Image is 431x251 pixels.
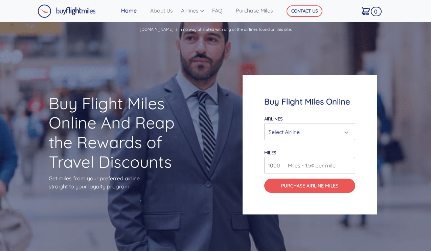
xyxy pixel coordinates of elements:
[38,3,96,20] a: Buy Flight Miles Logo
[233,4,276,17] a: Purchase Miles
[209,4,233,17] a: FAQ
[118,4,148,17] a: Home
[362,7,370,15] img: Cart
[359,4,380,18] a: 0
[264,116,282,121] label: Airlines
[38,4,96,18] img: Buy Flight Miles Logo
[264,150,276,155] label: miles
[287,5,322,17] button: CONTACT US
[264,97,356,107] h4: Buy Flight Miles Online
[371,7,382,16] span: 0
[49,174,189,190] p: Get miles from your preferred airline straight to your loyalty program
[148,4,178,17] a: About Us
[264,123,356,140] button: Select Airline
[285,161,336,169] span: Miles - 1.5¢ per mile
[49,94,189,172] h1: Buy Flight Miles Online And Reap the Rewards of Travel Discounts
[269,125,347,138] div: Select Airline
[264,179,356,193] button: Purchase Airline Miles
[178,4,209,17] a: Airlines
